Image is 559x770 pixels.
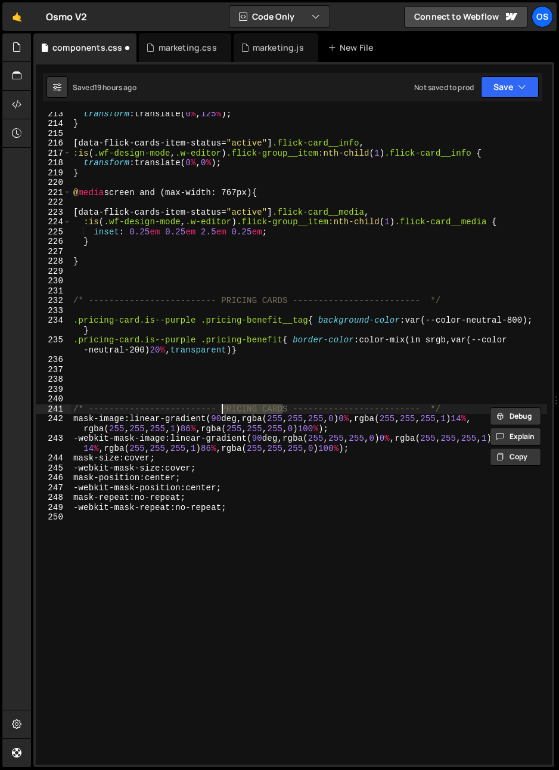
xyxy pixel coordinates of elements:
[36,247,71,257] div: 227
[36,188,71,198] div: 221
[36,503,71,513] div: 249
[36,385,71,395] div: 239
[481,76,539,98] button: Save
[36,483,71,493] div: 247
[36,178,71,188] div: 220
[52,42,122,54] div: components.css
[36,227,71,237] div: 225
[94,82,136,92] div: 19 hours ago
[404,6,528,27] a: Connect to Webflow
[36,138,71,149] div: 216
[36,208,71,218] div: 223
[36,453,71,463] div: 244
[36,375,71,385] div: 238
[36,286,71,296] div: 231
[490,448,541,466] button: Copy
[36,473,71,483] div: 246
[36,197,71,208] div: 222
[414,82,474,92] div: Not saved to prod
[36,316,71,335] div: 234
[36,119,71,129] div: 214
[36,158,71,168] div: 218
[490,407,541,425] button: Debug
[36,306,71,316] div: 233
[36,296,71,306] div: 232
[229,6,330,27] button: Code Only
[159,42,217,54] div: marketing.css
[36,365,71,375] div: 237
[36,149,71,159] div: 217
[36,463,71,474] div: 245
[2,2,32,31] a: 🤙
[36,434,71,453] div: 243
[36,237,71,247] div: 226
[36,404,71,415] div: 241
[36,276,71,286] div: 230
[36,109,71,119] div: 213
[36,414,71,434] div: 242
[36,217,71,227] div: 224
[36,335,71,355] div: 235
[36,493,71,503] div: 248
[532,6,553,27] a: Os
[36,512,71,522] div: 250
[46,10,87,24] div: Osmo V2
[328,42,378,54] div: New File
[253,42,304,54] div: marketing.js
[36,168,71,178] div: 219
[36,394,71,404] div: 240
[73,82,136,92] div: Saved
[36,129,71,139] div: 215
[36,256,71,267] div: 228
[36,355,71,365] div: 236
[490,428,541,446] button: Explain
[36,267,71,277] div: 229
